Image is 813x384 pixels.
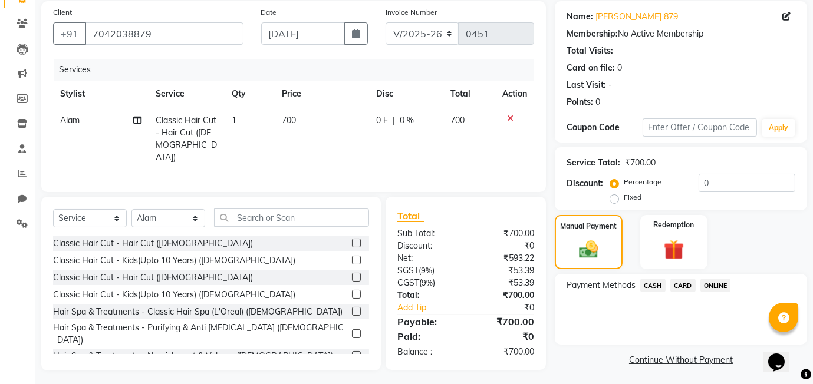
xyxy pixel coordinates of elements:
div: Hair Spa & Treatments - Classic Hair Spa (L'Oreal) ([DEMOGRAPHIC_DATA]) [53,306,343,318]
label: Percentage [624,177,661,187]
a: [PERSON_NAME] 879 [595,11,678,23]
span: ONLINE [700,279,731,292]
th: Price [275,81,369,107]
label: Manual Payment [560,221,617,231]
span: SGST [397,265,419,276]
div: Services [54,59,543,81]
span: 700 [450,115,465,125]
label: Fixed [624,192,641,203]
button: +91 [53,22,86,45]
span: Classic Hair Cut - Hair Cut ([DEMOGRAPHIC_DATA]) [156,115,217,163]
div: ₹0 [466,240,543,252]
div: Net: [389,252,466,264]
div: Total: [389,289,466,302]
div: Balance : [389,346,466,358]
th: Qty [225,81,275,107]
th: Action [495,81,534,107]
div: No Active Membership [567,28,795,40]
div: ₹0 [479,302,543,314]
div: Sub Total: [389,227,466,240]
img: _cash.svg [573,239,604,260]
img: _gift.svg [657,237,690,263]
iframe: chat widget [763,337,801,372]
label: Client [53,7,72,18]
div: ₹593.22 [466,252,543,264]
label: Invoice Number [386,7,437,18]
div: ₹53.39 [466,277,543,289]
label: Date [261,7,277,18]
div: Total Visits: [567,45,613,57]
div: Discount: [389,240,466,252]
div: ( ) [389,264,466,277]
div: Discount: [567,177,603,190]
span: 9% [422,278,433,287]
input: Search by Name/Mobile/Email/Code [85,22,243,45]
div: ₹700.00 [466,227,543,240]
div: 0 [595,96,600,108]
div: Membership: [567,28,618,40]
label: Redemption [653,220,694,230]
span: Payment Methods [567,279,636,292]
div: Hair Spa & Treatments - Purifying & Anti [MEDICAL_DATA] ([DEMOGRAPHIC_DATA]) [53,322,347,346]
div: Coupon Code [567,121,643,134]
span: | [393,114,395,127]
div: ₹0 [466,329,543,343]
input: Enter Offer / Coupon Code [643,118,757,137]
div: Last Visit: [567,79,606,91]
div: Card on file: [567,62,615,74]
span: Total [397,210,424,222]
div: Name: [567,11,593,23]
div: Classic Hair Cut - Kids(Upto 10 Years) ([DEMOGRAPHIC_DATA]) [53,254,295,267]
a: Add Tip [389,302,479,314]
th: Total [443,81,495,107]
div: Paid: [389,329,466,343]
span: CASH [640,279,666,292]
div: 0 [617,62,622,74]
div: Classic Hair Cut - Hair Cut ([DEMOGRAPHIC_DATA]) [53,272,253,284]
div: Classic Hair Cut - Hair Cut ([DEMOGRAPHIC_DATA]) [53,237,253,250]
span: Alam [60,115,80,125]
div: ( ) [389,277,466,289]
span: 1 [232,115,236,125]
span: CARD [670,279,696,292]
div: ₹700.00 [466,289,543,302]
div: Service Total: [567,157,620,169]
th: Service [149,81,224,107]
div: ₹700.00 [466,346,543,358]
button: Apply [762,119,795,137]
input: Search or Scan [214,208,369,227]
div: Points: [567,96,593,108]
a: Continue Without Payment [557,354,805,366]
div: ₹53.39 [466,264,543,277]
div: Classic Hair Cut - Kids(Upto 10 Years) ([DEMOGRAPHIC_DATA]) [53,289,295,301]
span: 0 % [400,114,414,127]
div: Payable: [389,315,466,329]
span: 9% [421,266,432,275]
span: 0 F [376,114,388,127]
span: 700 [282,115,296,125]
div: ₹700.00 [625,157,656,169]
th: Stylist [53,81,149,107]
div: ₹700.00 [466,315,543,329]
span: CGST [397,277,419,288]
div: - [608,79,612,91]
div: Hair Spa & Treatments - Nourishment & Volume ([DEMOGRAPHIC_DATA]) [53,350,333,362]
th: Disc [369,81,443,107]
